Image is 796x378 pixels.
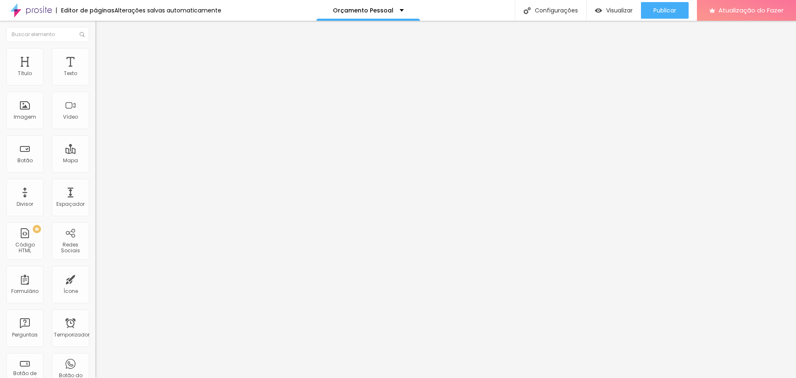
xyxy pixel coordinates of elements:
[61,6,114,15] font: Editor de páginas
[606,6,633,15] font: Visualizar
[333,6,393,15] font: Orçamento Pessoal
[54,331,90,338] font: Temporizador
[17,157,33,164] font: Botão
[15,241,35,254] font: Código HTML
[653,6,676,15] font: Publicar
[63,288,78,295] font: Ícone
[80,32,85,37] img: Ícone
[64,70,77,77] font: Texto
[14,113,36,120] font: Imagem
[6,27,89,42] input: Buscar elemento
[17,200,33,207] font: Divisor
[63,157,78,164] font: Mapa
[718,6,784,15] font: Atualização do Fazer
[535,6,578,15] font: Configurações
[114,7,221,13] div: Alterações salvas automaticamente
[63,113,78,120] font: Vídeo
[12,331,38,338] font: Perguntas
[595,7,602,14] img: view-1.svg
[641,2,689,19] button: Publicar
[11,288,39,295] font: Formulário
[56,200,85,207] font: Espaçador
[524,7,531,14] img: Ícone
[61,241,80,254] font: Redes Sociais
[18,70,32,77] font: Título
[95,21,796,378] iframe: Editor
[587,2,641,19] button: Visualizar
